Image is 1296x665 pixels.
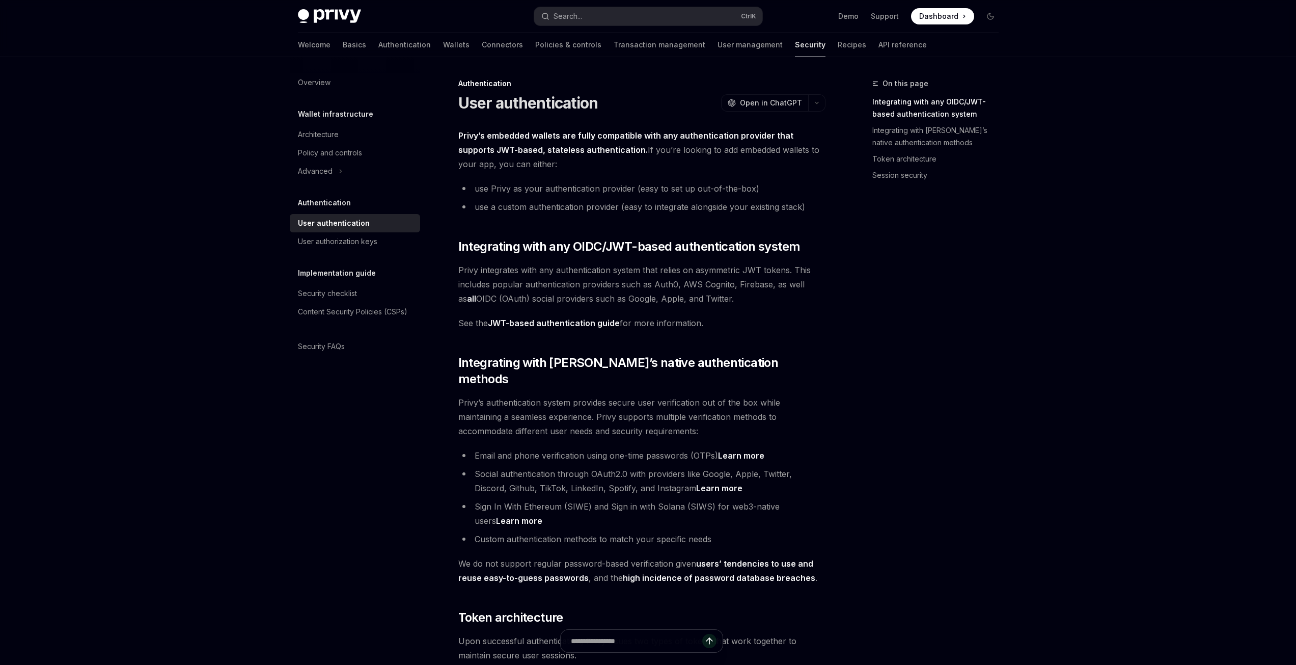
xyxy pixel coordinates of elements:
[298,33,330,57] a: Welcome
[740,98,802,108] span: Open in ChatGPT
[458,609,563,626] span: Token architecture
[298,267,376,279] h5: Implementation guide
[458,263,825,306] span: Privy integrates with any authentication system that relies on asymmetric JWT tokens. This includ...
[458,200,825,214] li: use a custom authentication provider (easy to integrate alongside your existing stack)
[871,11,899,21] a: Support
[614,33,705,57] a: Transaction management
[443,33,470,57] a: Wallets
[872,94,1007,122] a: Integrating with any OIDC/JWT-based authentication system
[378,33,431,57] a: Authentication
[458,448,825,463] li: Email and phone verification using one-time passwords (OTPs)
[290,232,420,251] a: User authorization keys
[458,355,825,387] span: Integrating with [PERSON_NAME]’s native authentication methods
[298,217,370,229] div: User authentication
[623,573,815,583] a: high incidence of password database breaches
[795,33,825,57] a: Security
[343,33,366,57] a: Basics
[458,316,825,330] span: See the for more information.
[298,340,345,353] div: Security FAQs
[458,532,825,546] li: Custom authentication methods to match your specific needs
[298,108,373,120] h5: Wallet infrastructure
[482,33,523,57] a: Connectors
[458,130,793,155] strong: Privy’s embedded wallets are fully compatible with any authentication provider that supports JWT-...
[290,144,420,162] a: Policy and controls
[298,306,407,318] div: Content Security Policies (CSPs)
[718,450,764,461] a: Learn more
[872,122,1007,151] a: Integrating with [PERSON_NAME]’s native authentication methods
[458,181,825,196] li: use Privy as your authentication provider (easy to set up out-of-the-box)
[290,73,420,92] a: Overview
[458,395,825,438] span: Privy’s authentication system provides secure user verification out of the box while maintaining ...
[458,238,801,255] span: Integrating with any OIDC/JWT-based authentication system
[298,9,361,23] img: dark logo
[298,287,357,300] div: Security checklist
[496,516,542,526] a: Learn more
[298,197,351,209] h5: Authentication
[298,147,362,159] div: Policy and controls
[458,78,825,89] div: Authentication
[298,76,330,89] div: Overview
[883,77,928,90] span: On this page
[838,11,859,21] a: Demo
[534,7,762,25] button: Search...CtrlK
[298,128,339,141] div: Architecture
[741,12,756,20] span: Ctrl K
[721,94,808,112] button: Open in ChatGPT
[298,165,333,177] div: Advanced
[535,33,601,57] a: Policies & controls
[838,33,866,57] a: Recipes
[290,125,420,144] a: Architecture
[290,284,420,303] a: Security checklist
[872,167,1007,183] a: Session security
[458,556,825,585] span: We do not support regular password-based verification given , and the .
[467,294,476,304] strong: all
[982,8,999,24] button: Toggle dark mode
[290,337,420,356] a: Security FAQs
[919,11,958,21] span: Dashboard
[298,235,377,248] div: User authorization keys
[911,8,974,24] a: Dashboard
[458,128,825,171] span: If you’re looking to add embedded wallets to your app, you can either:
[718,33,783,57] a: User management
[458,94,598,112] h1: User authentication
[696,483,742,494] a: Learn more
[488,318,620,329] a: JWT-based authentication guide
[458,499,825,528] li: Sign In With Ethereum (SIWE) and Sign in with Solana (SIWS) for web3-native users
[458,467,825,495] li: Social authentication through OAuth2.0 with providers like Google, Apple, Twitter, Discord, Githu...
[554,10,582,22] div: Search...
[290,214,420,232] a: User authentication
[878,33,927,57] a: API reference
[290,303,420,321] a: Content Security Policies (CSPs)
[702,634,716,648] button: Send message
[872,151,1007,167] a: Token architecture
